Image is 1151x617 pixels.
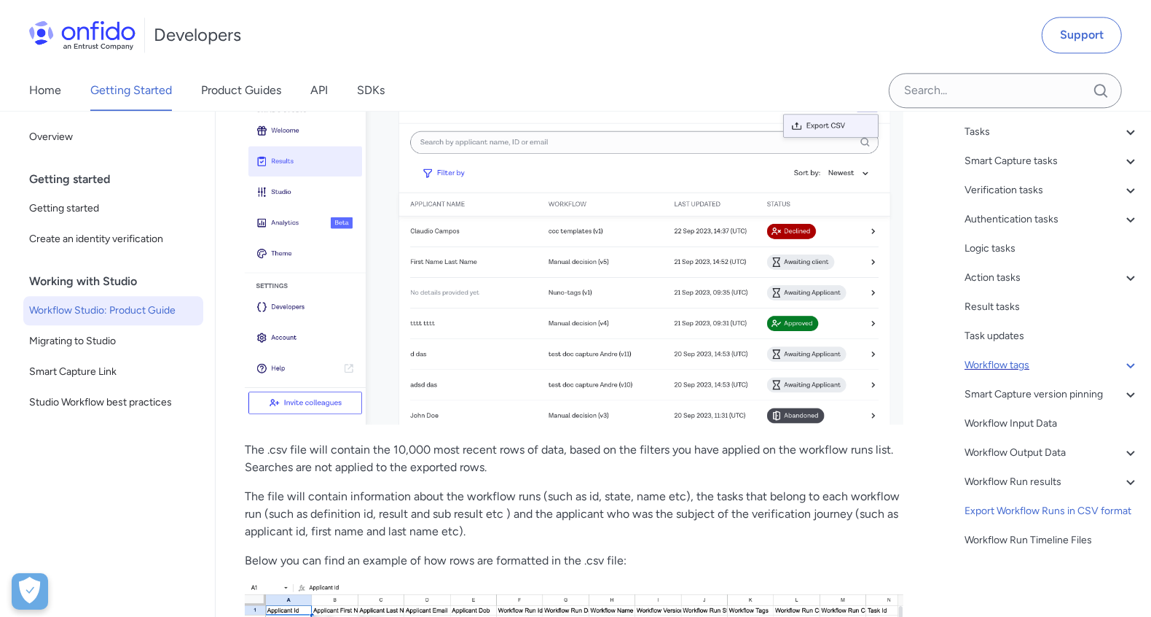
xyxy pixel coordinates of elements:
[201,70,281,111] a: Product Guides
[965,298,1139,316] a: Result tasks
[965,182,1139,199] a: Verification tasks
[889,73,1122,108] input: Onfido search input field
[29,20,135,50] img: Onfido Logo
[154,23,241,47] h1: Developers
[245,441,903,476] p: The .csv file will contain the 10,000 most recent rows of data, based on the filters you have app...
[29,394,197,411] span: Studio Workflow best practices
[965,444,1139,462] a: Workflow Output Data
[965,357,1139,374] a: Workflow tags
[29,302,197,319] span: Workflow Studio: Product Guide
[245,63,903,425] img: Export CSV
[12,573,48,610] div: Cookie Preferences
[965,123,1139,141] a: Tasks
[965,152,1139,170] a: Smart Capture tasks
[29,70,61,111] a: Home
[23,194,203,223] a: Getting started
[29,165,209,194] div: Getting started
[29,333,197,350] span: Migrating to Studio
[23,327,203,356] a: Migrating to Studio
[12,573,48,610] button: Open Preferences
[23,123,203,152] a: Overview
[965,211,1139,228] a: Authentication tasks
[1042,17,1122,53] a: Support
[965,532,1139,549] a: Workflow Run Timeline Files
[965,473,1139,491] a: Workflow Run results
[965,327,1139,345] a: Task updates
[23,225,203,254] a: Create an identity verification
[29,128,197,146] span: Overview
[29,267,209,296] div: Working with Studio
[23,357,203,387] a: Smart Capture Link
[23,296,203,325] a: Workflow Studio: Product Guide
[245,488,903,540] p: The file will contain information about the workflow runs (such as id, state, name etc), the task...
[23,388,203,417] a: Studio Workflow best practices
[965,415,1139,432] a: Workflow Input Data
[965,502,1139,520] a: Export Workflow Runs in CSV format
[357,70,385,111] a: SDKs
[29,200,197,217] span: Getting started
[965,240,1139,257] a: Logic tasks
[965,386,1139,403] a: Smart Capture version pinning
[29,230,197,248] span: Create an identity verification
[90,70,172,111] a: Getting Started
[965,269,1139,287] a: Action tasks
[29,363,197,381] span: Smart Capture Link
[245,552,903,570] p: Below you can find an example of how rows are formatted in the .csv file:
[310,70,328,111] a: API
